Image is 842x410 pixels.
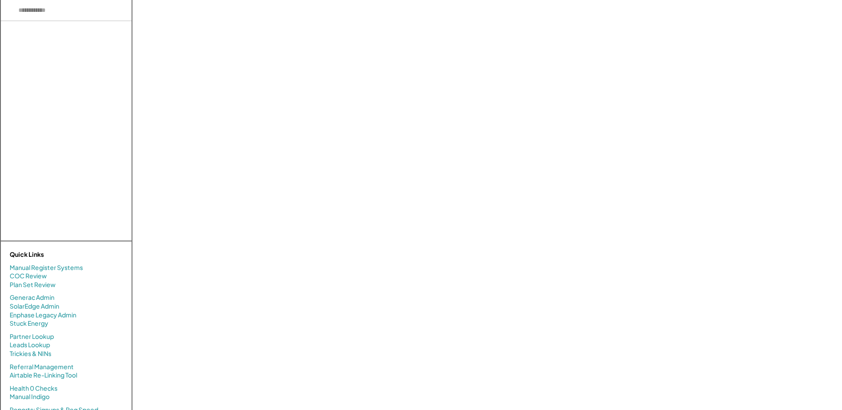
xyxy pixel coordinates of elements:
a: Generac Admin [10,293,54,302]
div: Quick Links [10,250,97,259]
a: COC Review [10,272,47,281]
a: Partner Lookup [10,332,54,341]
a: Plan Set Review [10,281,56,289]
a: Airtable Re-Linking Tool [10,371,77,380]
a: Stuck Energy [10,319,48,328]
a: Trickies & NINs [10,349,51,358]
a: Referral Management [10,363,74,371]
a: SolarEdge Admin [10,302,59,311]
a: Manual Indigo [10,392,50,401]
a: Enphase Legacy Admin [10,311,76,320]
a: Manual Register Systems [10,263,83,272]
a: Health 0 Checks [10,384,57,393]
a: Leads Lookup [10,341,50,349]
